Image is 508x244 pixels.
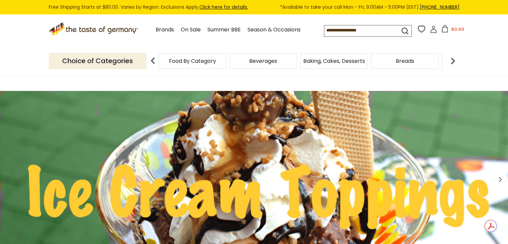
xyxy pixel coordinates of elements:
[181,25,201,34] a: On Sale
[451,26,464,32] span: $0.00
[396,58,414,64] a: Breads
[49,3,460,11] div: Free Shipping Starts at $80.00. Varies by Region. Exclusions Apply.
[169,58,216,64] a: Food By Category
[156,25,174,34] a: Brands
[249,58,277,64] a: Beverages
[207,25,241,34] a: Summer BBE
[420,4,460,10] a: [PHONE_NUMBER]
[49,53,146,69] p: Choice of Categories
[199,4,248,10] a: Click here for details.
[446,54,460,68] img: next arrow
[439,25,467,35] button: $0.00
[146,54,160,68] img: previous arrow
[303,58,365,64] a: Baking, Cakes, Desserts
[247,25,301,34] a: Season & Occasions
[280,3,460,11] span: *Available to take your call Mon - Fri, 9:00AM - 5:00PM (EST).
